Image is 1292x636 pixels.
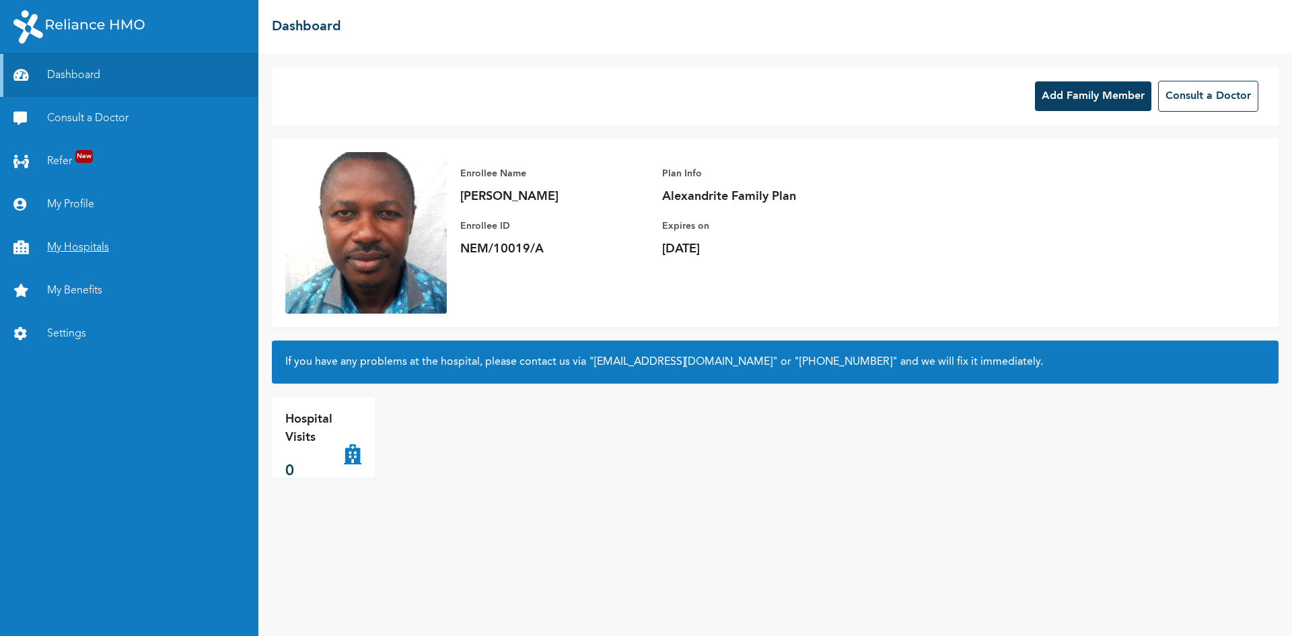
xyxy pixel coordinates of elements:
[285,460,344,483] p: 0
[662,166,851,182] p: Plan Info
[460,188,649,205] p: [PERSON_NAME]
[662,218,851,234] p: Expires on
[75,150,93,163] span: New
[1158,81,1258,112] button: Consult a Doctor
[1035,81,1151,111] button: Add Family Member
[662,188,851,205] p: Alexandrite Family Plan
[662,241,851,257] p: [DATE]
[285,411,344,447] p: Hospital Visits
[460,241,649,257] p: NEM/10019/A
[589,357,778,367] a: "[EMAIL_ADDRESS][DOMAIN_NAME]"
[285,354,1265,370] h2: If you have any problems at the hospital, please contact us via or and we will fix it immediately.
[13,10,145,44] img: RelianceHMO's Logo
[460,166,649,182] p: Enrollee Name
[794,357,898,367] a: "[PHONE_NUMBER]"
[272,17,341,37] h2: Dashboard
[460,218,649,234] p: Enrollee ID
[285,152,447,314] img: Enrollee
